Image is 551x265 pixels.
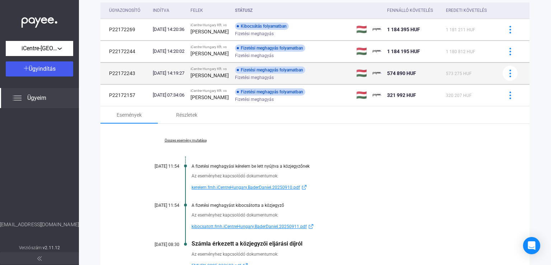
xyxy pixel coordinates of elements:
div: [DATE] 14:20:02 [153,48,185,55]
a: Összes esemény mutatása [136,138,235,143]
div: Fennálló követelés [387,6,433,15]
span: Ügyeim [27,94,46,102]
div: Ügyazonosító [109,6,147,15]
div: [DATE] 14:20:36 [153,26,185,33]
div: Indítva [153,6,185,15]
img: plus-white.svg [24,66,29,71]
div: iCentre-Hungary Kft. vs [190,45,229,49]
td: 🇭🇺 [353,62,370,84]
div: iCentre-Hungary Kft. vs [190,67,229,71]
img: payee-logo [373,69,381,78]
span: Fizetési meghagyás [235,73,274,82]
div: A fizetési meghagyási kérelem be lett nyújtva a közjegyzőnek [192,164,494,169]
span: Fizetési meghagyás [235,95,274,104]
td: 🇭🇺 [353,84,370,106]
div: Fizetési meghagyás folyamatban [235,66,305,74]
td: P22172269 [100,19,150,40]
div: Az eseményhez kapcsolódó dokumentumok: [192,251,494,258]
img: arrow-double-left-grey.svg [37,256,42,261]
button: more-blue [503,66,518,81]
div: Kibocsátás folyamatban [235,23,289,30]
img: payee-logo [373,47,381,56]
strong: [PERSON_NAME] [190,29,229,34]
span: 1 184 395 HUF [387,27,420,32]
img: more-blue [507,26,514,33]
div: Ügyazonosító [109,6,140,15]
div: [DATE] 07:34:06 [153,92,185,99]
span: 321 992 HUF [387,92,416,98]
button: more-blue [503,22,518,37]
div: Indítva [153,6,169,15]
div: Események [117,111,142,119]
div: Felek [190,6,203,15]
div: Részletek [176,111,197,119]
span: kibocsatott.fmh.iCentreHungary.BaderDaniel.20250911.pdf [192,222,307,231]
img: more-blue [507,70,514,77]
img: external-link-blue [307,224,315,229]
div: iCentre-Hungary Kft. vs [190,23,229,27]
div: A fizetési meghagyást kibocsátotta a közjegyző [192,203,494,208]
div: [DATE] 14:19:27 [153,70,185,77]
span: Ügyindítás [29,65,56,72]
span: Fizetési meghagyás [235,51,274,60]
img: list.svg [13,94,22,102]
td: P22172244 [100,41,150,62]
strong: [PERSON_NAME] [190,73,229,78]
td: P22172243 [100,62,150,84]
span: 1 180 812 HUF [446,49,475,54]
button: more-blue [503,88,518,103]
div: Open Intercom Messenger [523,237,540,254]
span: 1 181 211 HUF [446,27,475,32]
div: Fennálló követelés [387,6,440,15]
img: payee-logo [373,25,381,34]
span: kerelem.fmh.iCentreHungary.BaderDaniel.20250910.pdf [192,183,300,192]
div: Eredeti követelés [446,6,494,15]
span: 1 184 195 HUF [387,48,420,54]
div: [DATE] 08:30 [136,242,179,247]
div: Az eseményhez kapcsolódó dokumentumok: [192,172,494,180]
img: external-link-blue [300,185,309,190]
a: kibocsatott.fmh.iCentreHungary.BaderDaniel.20250911.pdfexternal-link-blue [192,222,494,231]
strong: [PERSON_NAME] [190,51,229,56]
div: Felek [190,6,229,15]
span: iCentre-[GEOGRAPHIC_DATA] Kft. [22,44,57,53]
div: Számla érkezett a közjegyzői eljárási díjról [192,240,494,247]
td: 🇭🇺 [353,19,370,40]
div: [DATE] 11:54 [136,164,179,169]
td: 🇭🇺 [353,41,370,62]
img: more-blue [507,48,514,55]
div: Fizetési meghagyás folyamatban [235,45,305,52]
button: iCentre-[GEOGRAPHIC_DATA] Kft. [6,41,73,56]
span: 320 207 HUF [446,93,472,98]
div: Eredeti követelés [446,6,487,15]
button: Ügyindítás [6,61,73,76]
img: payee-logo [373,91,381,99]
div: [DATE] 11:54 [136,203,179,208]
img: white-payee-white-dot.svg [22,13,57,28]
strong: v2.11.12 [43,245,60,250]
button: more-blue [503,44,518,59]
div: iCentre-Hungary Kft. vs [190,89,229,93]
td: P22172157 [100,84,150,106]
span: Fizetési meghagyás [235,29,274,38]
strong: [PERSON_NAME] [190,94,229,100]
a: kerelem.fmh.iCentreHungary.BaderDaniel.20250910.pdfexternal-link-blue [192,183,494,192]
span: 573 275 HUF [446,71,472,76]
div: Fizetési meghagyás folyamatban [235,88,305,96]
th: Státusz [232,3,353,19]
div: Az eseményhez kapcsolódó dokumentumok: [192,211,494,219]
span: 574 890 HUF [387,70,416,76]
img: more-blue [507,92,514,99]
